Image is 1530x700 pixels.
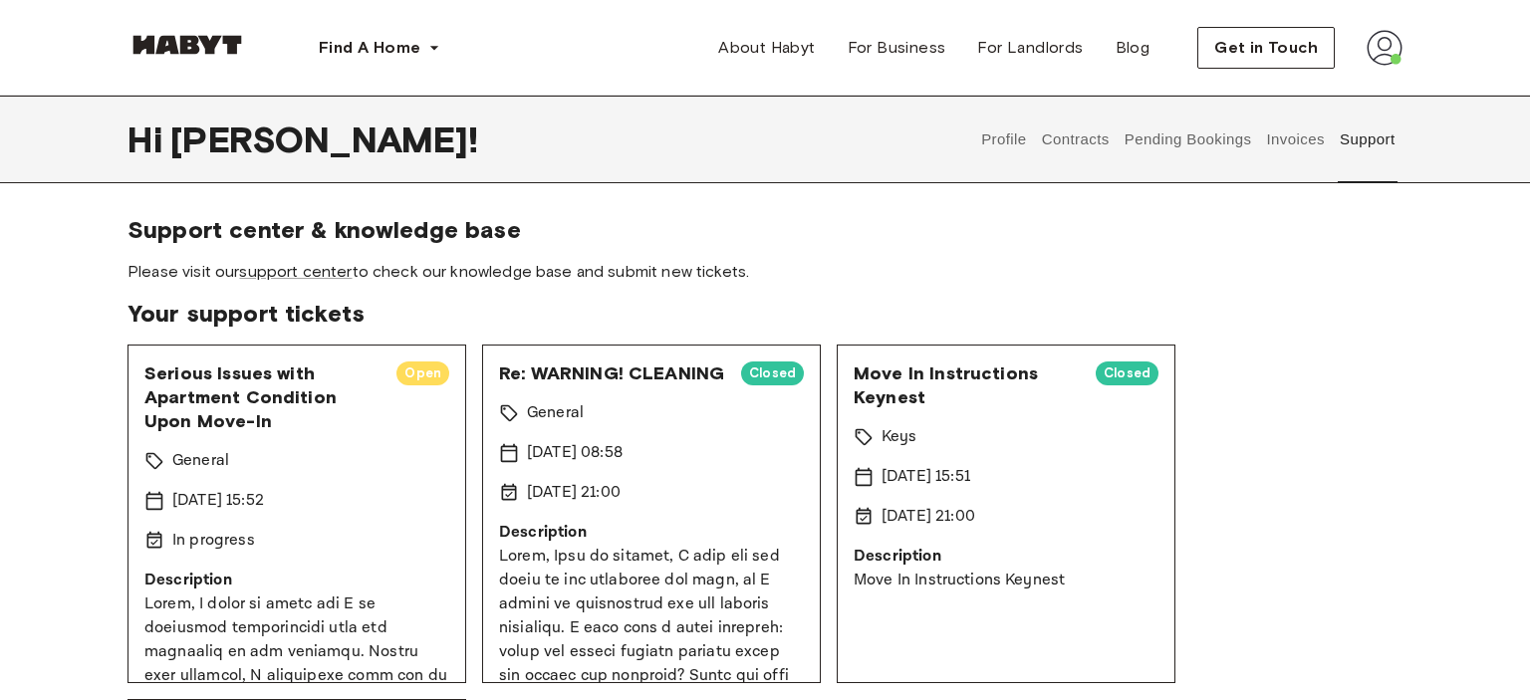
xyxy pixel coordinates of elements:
[172,529,255,553] p: In progress
[499,521,804,545] p: Description
[1337,96,1398,183] button: Support
[961,28,1099,68] a: For Landlords
[172,449,229,473] p: General
[170,118,478,160] span: [PERSON_NAME] !
[527,441,623,465] p: [DATE] 08:58
[127,215,1402,245] span: Support center & knowledge base
[832,28,962,68] a: For Business
[1096,363,1158,383] span: Closed
[144,569,449,592] p: Description
[741,363,804,383] span: Closed
[527,481,621,505] p: [DATE] 21:00
[854,569,1158,592] p: Move In Instructions Keynest
[172,489,264,513] p: [DATE] 15:52
[396,363,449,383] span: Open
[239,262,352,281] a: support center
[127,299,1402,329] span: Your support tickets
[1122,96,1254,183] button: Pending Bookings
[1100,28,1166,68] a: Blog
[127,261,1402,283] span: Please visit our to check our knowledge base and submit new tickets.
[1197,27,1335,69] button: Get in Touch
[1039,96,1112,183] button: Contracts
[144,361,381,433] span: Serious Issues with Apartment Condition Upon Move-In
[702,28,831,68] a: About Habyt
[303,28,456,68] button: Find A Home
[718,36,815,60] span: About Habyt
[1367,30,1402,66] img: avatar
[1264,96,1327,183] button: Invoices
[1214,36,1318,60] span: Get in Touch
[979,96,1030,183] button: Profile
[977,36,1083,60] span: For Landlords
[127,35,247,55] img: Habyt
[527,401,584,425] p: General
[848,36,946,60] span: For Business
[854,361,1080,409] span: Move In Instructions Keynest
[882,465,970,489] p: [DATE] 15:51
[882,505,975,529] p: [DATE] 21:00
[1116,36,1150,60] span: Blog
[319,36,420,60] span: Find A Home
[127,118,170,160] span: Hi
[882,425,917,449] p: Keys
[974,96,1402,183] div: user profile tabs
[499,361,725,385] span: Re: WARNING! CLEANING
[854,545,1158,569] p: Description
